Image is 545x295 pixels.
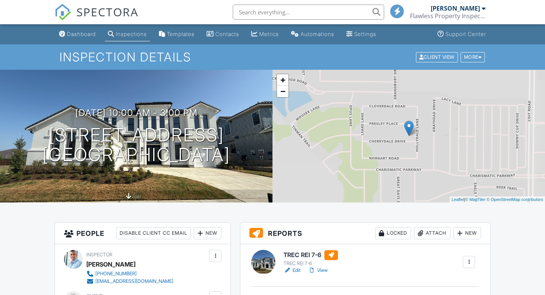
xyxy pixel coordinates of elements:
div: Client View [416,52,458,62]
div: | [450,196,545,203]
h3: Reports [240,223,490,244]
div: More [461,52,485,62]
div: Flawless Property Inspections [410,12,486,20]
a: © MapTiler [465,197,486,202]
a: Contacts [204,27,242,41]
a: Metrics [248,27,282,41]
div: Dashboard [67,31,96,37]
div: Contacts [215,31,239,37]
span: slab [132,194,141,199]
a: Settings [343,27,379,41]
h6: TREC REI 7-6 [283,250,338,260]
a: [EMAIL_ADDRESS][DOMAIN_NAME] [86,278,173,285]
div: Automations [301,31,334,37]
a: Templates [156,27,198,41]
div: [PHONE_NUMBER] [95,271,137,277]
img: The Best Home Inspection Software - Spectora [54,4,71,20]
a: SPECTORA [54,10,139,26]
div: New [194,227,221,239]
a: [PHONE_NUMBER] [86,270,173,278]
h1: Inspection Details [59,50,486,64]
div: [EMAIL_ADDRESS][DOMAIN_NAME] [95,278,173,284]
div: Locked [375,227,411,239]
a: Automations (Basic) [288,27,337,41]
span: Inspector [86,252,112,257]
div: Metrics [259,31,279,37]
div: [PERSON_NAME] [431,5,480,12]
a: TREC REI 7-6 TREC REI 7-6 [283,250,338,267]
h3: People [55,223,230,244]
div: Settings [354,31,376,37]
a: Zoom out [277,86,288,97]
a: Inspections [105,27,150,41]
a: Support Center [434,27,489,41]
div: Attach [414,227,450,239]
div: Support Center [445,31,486,37]
h1: [STREET_ADDRESS] [GEOGRAPHIC_DATA] [42,125,230,165]
a: View [308,267,328,274]
div: [PERSON_NAME] [86,259,135,270]
a: Zoom in [277,74,288,86]
div: Templates [167,31,195,37]
a: Client View [415,54,460,60]
a: Edit [283,267,301,274]
div: TREC REI 7-6 [283,260,338,267]
span: SPECTORA [76,4,139,20]
input: Search everything... [233,5,384,20]
div: New [453,227,481,239]
a: Leaflet [452,197,464,202]
a: © OpenStreetMap contributors [487,197,543,202]
h3: [DATE] 10:00 am - 3:00 pm [75,108,198,118]
div: Inspections [116,31,147,37]
div: Disable Client CC Email [116,227,191,239]
a: Dashboard [56,27,99,41]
